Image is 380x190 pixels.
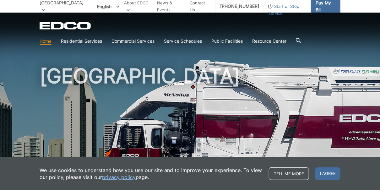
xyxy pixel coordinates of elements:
span: English [92,1,124,12]
a: Residential Services [61,38,102,45]
a: Home [40,38,52,45]
a: Commercial Services [111,38,155,45]
p: We use cookies to understand how you use our site and to improve your experience. To view our pol... [40,167,263,181]
a: EDCD logo. Return to the homepage. [40,22,92,30]
a: Tell me more [269,167,309,180]
a: privacy policy [102,174,136,181]
a: Public Facilities [211,38,243,45]
span: I agree [315,167,340,180]
a: Resource Center [252,38,286,45]
a: Service Schedules [164,38,202,45]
